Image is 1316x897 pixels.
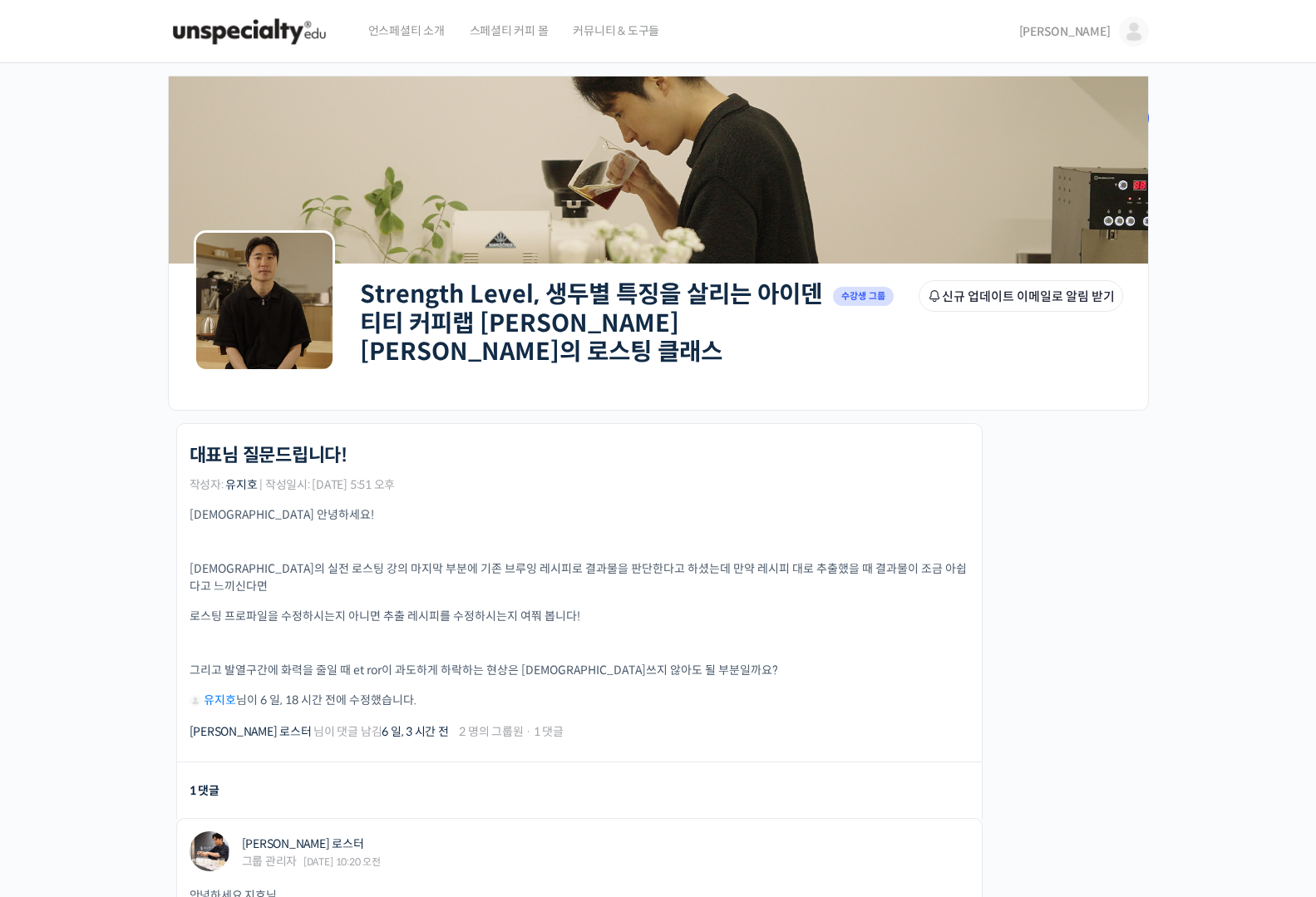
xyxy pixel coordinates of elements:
[242,836,364,851] a: [PERSON_NAME] 로스터
[190,780,219,802] div: 1 댓글
[919,280,1123,312] button: 신규 업데이트 이메일로 알림 받기
[190,724,312,739] a: [PERSON_NAME] 로스터
[525,724,531,739] span: ·
[382,724,448,739] a: 6 일, 3 시간 전
[190,662,969,679] p: 그리고 발열구간에 화력을 줄일 때 et ror이 과도하게 하락하는 현상은 [DEMOGRAPHIC_DATA]쓰지 않아도 될 부분일까요?
[360,279,822,367] a: Strength Level, 생두별 특징을 살리는 아이덴티티 커피랩 [PERSON_NAME] [PERSON_NAME]의 로스팅 클래스
[242,855,298,867] div: 그룹 관리자
[459,726,523,737] span: 2 명의 그룹원
[190,506,969,524] p: [DEMOGRAPHIC_DATA] 안녕하세요!
[190,692,201,707] a: "유지호"님 프로필 보기
[225,477,257,492] a: 유지호
[303,857,381,867] span: [DATE] 10:20 오전
[190,608,969,625] p: 로스팅 프로파일을 수정하시는지 아니면 추출 레시피를 수정하시는지 여쭤 봅니다!
[190,726,449,737] span: 님이 댓글 남김
[204,692,236,707] a: 유지호
[190,831,229,871] a: "윤원균 로스터"님 프로필 보기
[534,726,564,737] span: 1 댓글
[190,445,347,466] h1: 대표님 질문드립니다!
[194,230,335,372] img: Group logo of Strength Level, 생두별 특징을 살리는 아이덴티티 커피랩 윤원균 대표의 로스팅 클래스
[190,692,969,709] li: 님이 6 일, 18 시간 전에 수정했습니다.
[833,287,895,306] span: 수강생 그룹
[1019,24,1111,39] span: [PERSON_NAME]
[190,479,396,490] span: 작성자: | 작성일시: [DATE] 5:51 오후
[190,560,969,595] p: [DEMOGRAPHIC_DATA]의 실전 로스팅 강의 마지막 부분에 기존 브루잉 레시피로 결과물을 판단한다고 하셨는데 만약 레시피 대로 추출했을 때 결과물이 조금 아쉽다고 느...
